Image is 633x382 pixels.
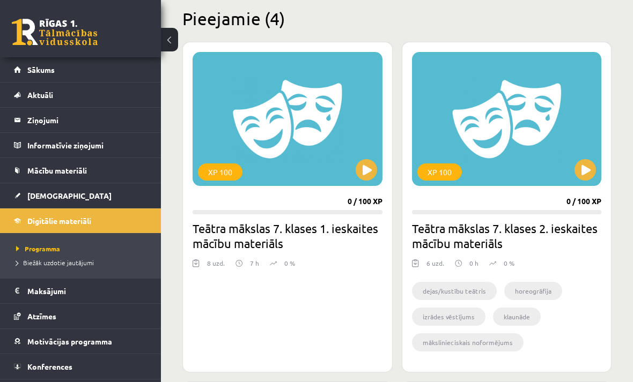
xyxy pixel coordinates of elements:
[14,108,148,132] a: Ziņojumi
[16,258,94,267] span: Biežāk uzdotie jautājumi
[14,83,148,107] a: Aktuāli
[250,258,259,268] p: 7 h
[16,258,150,267] a: Biežāk uzdotie jautājumi
[493,308,541,326] li: klaunāde
[193,221,382,251] h2: Teātra mākslas 7. klases 1. ieskaites mācību materiāls
[207,258,225,274] div: 8 uzd.
[27,90,53,100] span: Aktuāli
[14,208,148,233] a: Digitālie materiāli
[12,19,98,46] a: Rīgas 1. Tālmācības vidusskola
[412,221,602,251] h2: Teātra mākslas 7. klases 2. ieskaites mācību materiāls
[417,163,462,181] div: XP 100
[14,183,148,208] a: [DEMOGRAPHIC_DATA]
[198,163,242,181] div: XP 100
[27,311,56,321] span: Atzīmes
[27,216,91,226] span: Digitālie materiāli
[27,166,87,175] span: Mācību materiāli
[14,57,148,82] a: Sākums
[27,279,148,303] legend: Maksājumi
[27,191,112,200] span: [DEMOGRAPHIC_DATA]
[14,329,148,354] a: Motivācijas programma
[27,65,55,74] span: Sākums
[412,308,485,326] li: izrādes vēstījums
[16,244,60,253] span: Programma
[412,333,524,351] li: mākslinieciskais noformējums
[14,304,148,328] a: Atzīmes
[27,133,148,158] legend: Informatīvie ziņojumi
[504,258,514,268] p: 0 %
[16,244,150,253] a: Programma
[426,258,444,274] div: 6 uzd.
[27,362,72,371] span: Konferences
[284,258,295,268] p: 0 %
[14,279,148,303] a: Maksājumi
[14,354,148,379] a: Konferences
[469,258,479,268] p: 0 h
[27,108,148,132] legend: Ziņojumi
[412,282,497,300] li: dejas/kustību teātris
[14,133,148,158] a: Informatīvie ziņojumi
[14,158,148,183] a: Mācību materiāli
[27,336,112,346] span: Motivācijas programma
[504,282,562,300] li: horeogrāfija
[182,8,612,29] h2: Pieejamie (4)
